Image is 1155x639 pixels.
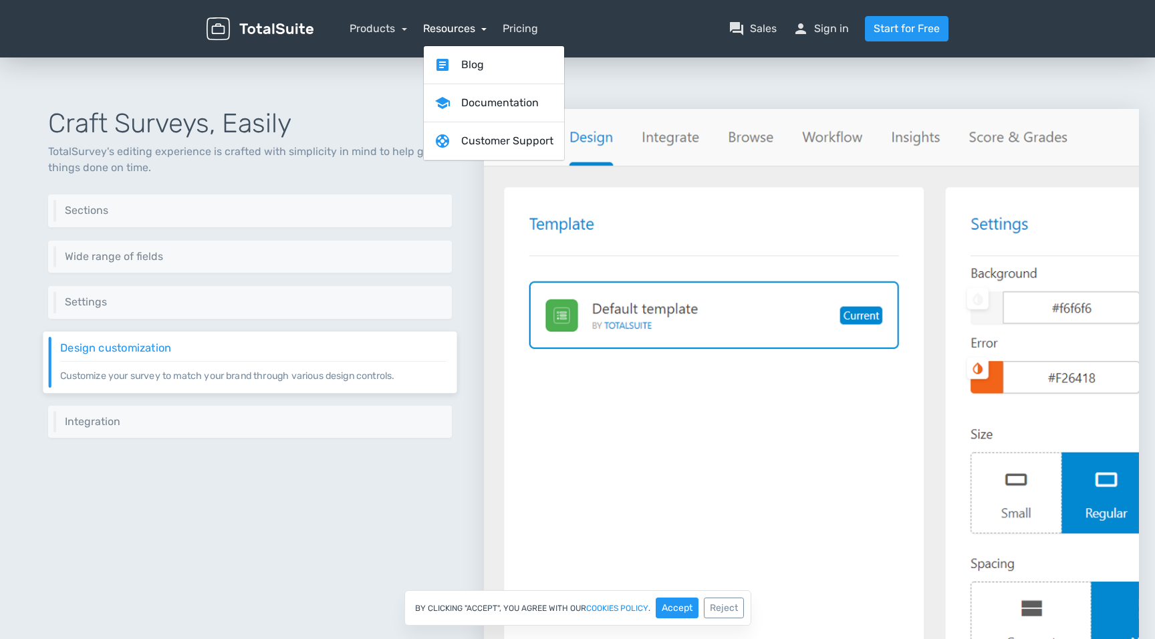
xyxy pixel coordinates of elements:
[65,296,442,308] h6: Settings
[865,16,948,41] a: Start for Free
[793,21,849,37] a: personSign in
[65,308,442,309] p: Control different aspects of your survey via a set of settings like welcome & thank you message, ...
[423,22,487,35] a: Resources
[65,262,442,263] p: TotalSurvey offers a rich range of fields to collect different kind of data including text, dropd...
[729,21,745,37] span: question_answer
[60,361,446,383] p: Customize your survey to match your brand through various design controls.
[350,22,407,35] a: Products
[434,57,451,73] span: article
[65,427,442,428] p: Integrate your survey virtually everywhere on your website using shortcode, or even with your app...
[60,342,446,354] h6: Design customization
[424,84,564,122] a: schoolDocumentation
[65,205,442,217] h6: Sections
[729,21,777,37] a: question_answerSales
[48,144,452,176] p: TotalSurvey's editing experience is crafted with simplicity in mind to help get things done on time.
[65,251,442,263] h6: Wide range of fields
[656,598,698,618] button: Accept
[207,17,313,41] img: TotalSuite for WordPress
[48,109,452,138] h1: Craft Surveys, Easily
[404,590,751,626] div: By clicking "Accept", you agree with our .
[503,21,538,37] a: Pricing
[586,604,648,612] a: cookies policy
[65,416,442,428] h6: Integration
[704,598,744,618] button: Reject
[424,122,564,160] a: supportCustomer Support
[434,95,451,111] span: school
[424,46,564,84] a: articleBlog
[793,21,809,37] span: person
[434,133,451,149] span: support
